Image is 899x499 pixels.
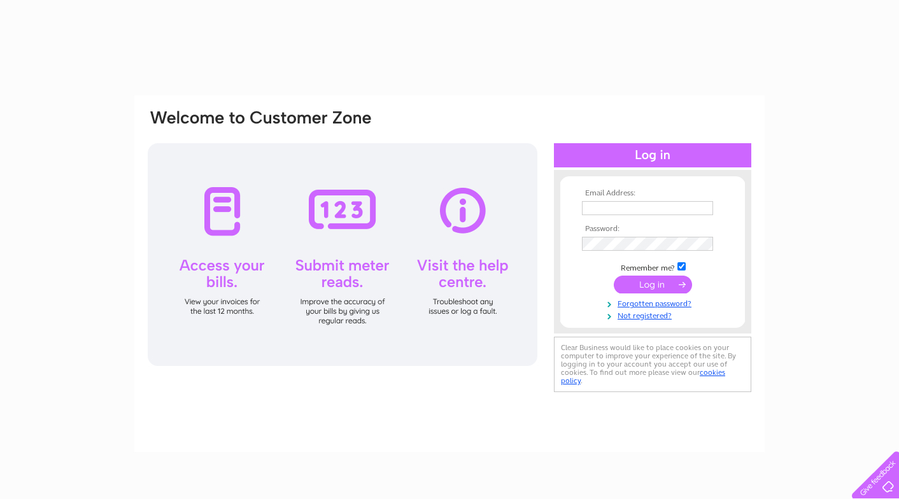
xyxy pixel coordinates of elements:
input: Submit [614,276,692,293]
th: Password: [579,225,726,234]
td: Remember me? [579,260,726,273]
a: cookies policy [561,368,725,385]
a: Forgotten password? [582,297,726,309]
th: Email Address: [579,189,726,198]
div: Clear Business would like to place cookies on your computer to improve your experience of the sit... [554,337,751,392]
a: Not registered? [582,309,726,321]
